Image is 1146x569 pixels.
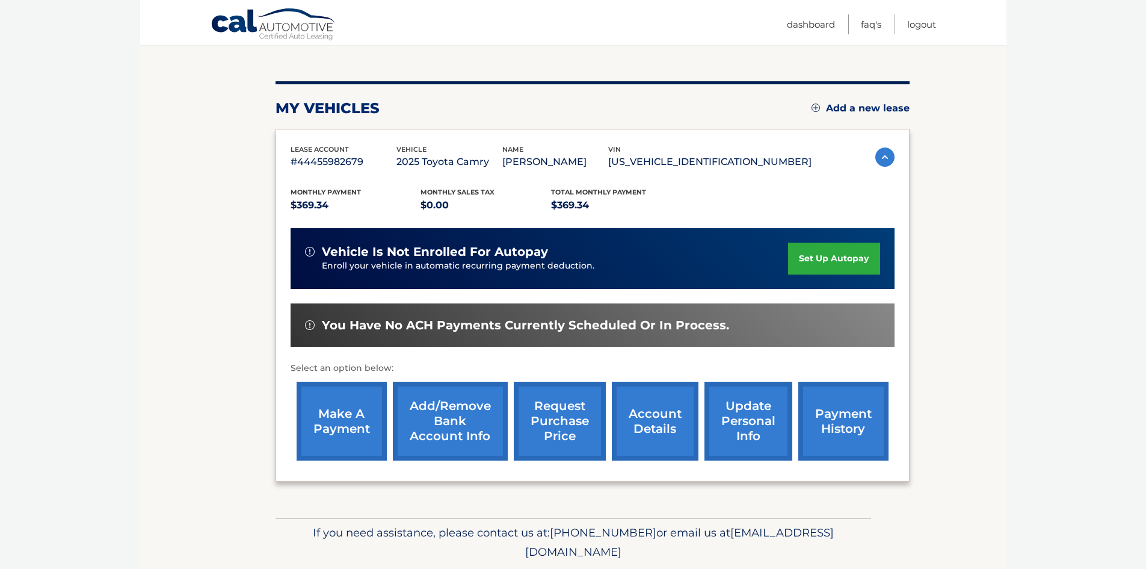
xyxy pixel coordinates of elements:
a: account details [612,382,698,461]
span: name [502,145,523,154]
a: update personal info [704,382,792,461]
a: make a payment [297,382,387,461]
p: If you need assistance, please contact us at: or email us at [283,523,863,562]
a: Cal Automotive [211,8,337,43]
span: vin [608,145,621,154]
p: 2025 Toyota Camry [396,154,502,170]
p: [US_VEHICLE_IDENTIFICATION_NUMBER] [608,154,812,170]
p: Enroll your vehicle in automatic recurring payment deduction. [322,260,789,273]
a: Dashboard [787,14,835,34]
a: payment history [798,382,889,461]
span: [EMAIL_ADDRESS][DOMAIN_NAME] [525,526,834,559]
a: Logout [907,14,936,34]
span: You have no ACH payments currently scheduled or in process. [322,318,729,333]
img: accordion-active.svg [875,148,895,167]
span: [PHONE_NUMBER] [550,526,656,539]
img: alert-white.svg [305,247,315,257]
a: request purchase price [514,382,606,461]
span: Monthly Payment [291,188,361,196]
span: lease account [291,145,349,154]
h2: my vehicles [276,99,380,117]
span: Total Monthly Payment [551,188,646,196]
p: Select an option below: [291,361,895,376]
a: set up autopay [788,243,880,275]
p: #44455982679 [291,154,396,170]
img: alert-white.svg [305,320,315,330]
span: Monthly sales Tax [421,188,494,196]
a: Add a new lease [812,102,910,114]
a: FAQ's [861,14,881,34]
span: vehicle [396,145,427,154]
span: vehicle is not enrolled for autopay [322,244,548,260]
p: [PERSON_NAME] [502,154,608,170]
p: $0.00 [421,197,551,214]
img: add.svg [812,104,820,112]
p: $369.34 [551,197,682,214]
a: Add/Remove bank account info [393,382,508,461]
p: $369.34 [291,197,421,214]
